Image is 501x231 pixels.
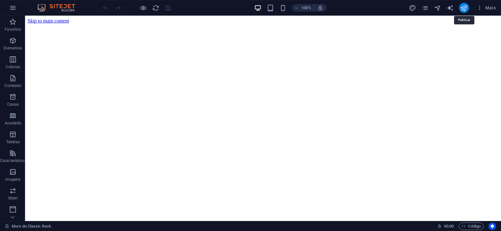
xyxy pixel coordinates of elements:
[447,4,454,12] button: text_generator
[409,4,416,12] button: design
[139,4,147,12] button: Clique aqui para sair do modo de visualização e continuar editando
[5,27,21,32] p: Favoritos
[6,64,20,69] p: Colunas
[437,223,454,230] h6: Tempo de sessão
[421,4,429,12] button: pages
[152,4,159,12] i: Recarregar página
[462,223,481,230] span: Código
[8,196,18,201] p: Slider
[5,223,52,230] a: Clique para cancelar a seleção. Clique duas vezes para abrir as Páginas
[409,4,416,12] i: Design (Ctrl+Alt+Y)
[6,139,20,144] p: Tabelas
[459,3,469,13] button: publish
[4,83,21,88] p: Conteúdo
[5,177,20,182] p: Imagens
[318,5,323,11] i: Ao redimensionar, ajusta automaticamente o nível de zoom para caber no dispositivo escolhido.
[434,4,442,12] button: navigator
[459,223,483,230] button: Código
[448,224,449,228] span: :
[292,4,314,12] button: 100%
[444,223,454,230] span: 00 00
[434,4,441,12] i: Navegador
[421,4,429,12] i: Páginas (Ctrl+Alt+S)
[5,121,21,126] p: Acordeão
[3,3,44,8] a: Skip to main content
[4,46,22,51] p: Elementos
[301,4,311,12] h6: 100%
[36,4,83,12] img: Editor Logo
[447,4,454,12] i: AI Writer
[488,223,496,230] button: Usercentrics
[474,3,498,13] button: Mais
[152,4,159,12] button: reload
[7,102,19,107] p: Caixas
[477,5,496,11] span: Mais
